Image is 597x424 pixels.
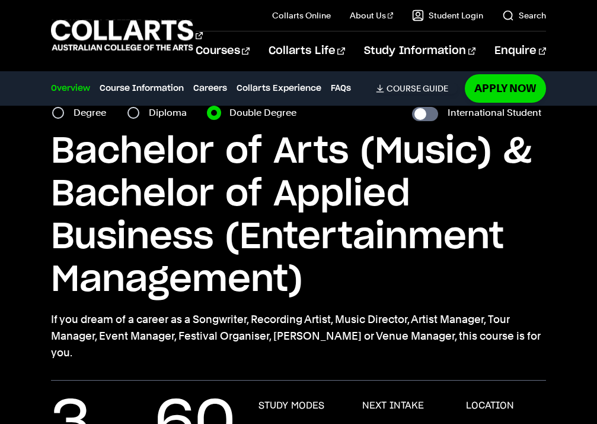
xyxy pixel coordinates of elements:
h3: NEXT INTAKE [362,400,424,412]
a: Course Information [100,82,184,95]
a: Study Information [364,31,475,71]
a: Overview [51,82,90,95]
a: Careers [193,82,227,95]
p: If you dream of a career as a Songwriter, Recording Artist, Music Director, Artist Manager, Tour ... [51,311,547,361]
label: Double Degree [229,105,304,121]
a: Student Login [412,10,483,21]
a: FAQs [331,82,351,95]
a: Search [502,10,546,21]
a: Enquire [494,31,546,71]
div: Go to homepage [51,18,166,52]
a: Collarts Experience [237,82,321,95]
h3: LOCATION [466,400,514,412]
h3: STUDY MODES [258,400,324,412]
h1: Bachelor of Arts (Music) & Bachelor of Applied Business (Entertainment Management) [51,131,547,302]
a: Apply Now [465,74,546,102]
label: Degree [74,105,113,121]
a: Collarts Online [272,10,331,21]
a: About Us [350,10,394,21]
a: Courses [196,31,250,71]
label: Diploma [149,105,194,121]
label: International Student [448,105,541,121]
a: Collarts Life [269,31,345,71]
a: Course Guide [376,83,458,94]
